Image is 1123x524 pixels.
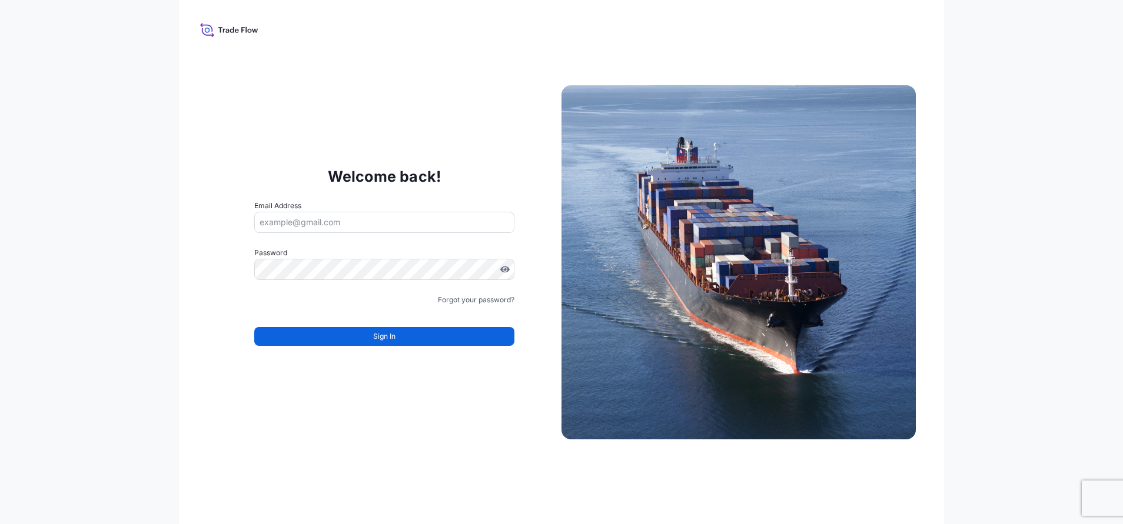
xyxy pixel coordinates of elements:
p: Welcome back! [328,167,441,186]
span: Sign In [373,331,396,342]
label: Email Address [254,200,301,212]
button: Sign In [254,327,514,346]
button: Show password [500,265,510,274]
img: Ship illustration [561,85,916,439]
a: Forgot your password? [438,294,514,306]
label: Password [254,247,514,259]
input: example@gmail.com [254,212,514,233]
